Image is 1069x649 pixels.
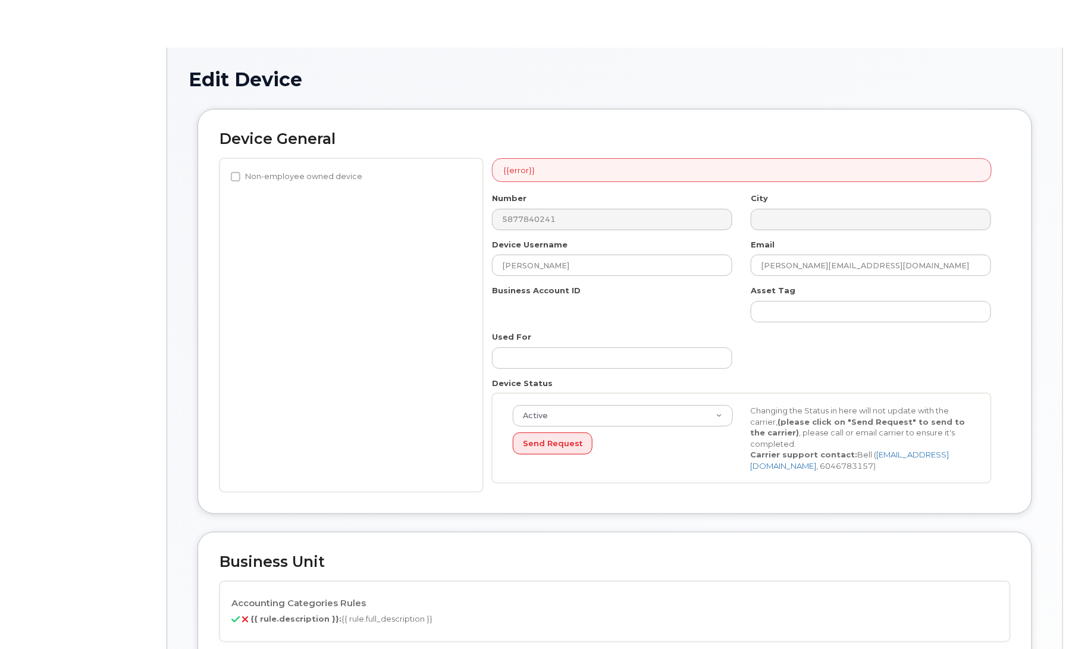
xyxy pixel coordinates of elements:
[751,450,949,471] a: [EMAIL_ADDRESS][DOMAIN_NAME]
[492,158,992,183] div: {{error}}
[492,193,526,204] label: Number
[492,331,531,343] label: Used For
[231,598,998,609] h4: Accounting Categories Rules
[231,613,998,625] p: {{ rule.full_description }}
[492,378,553,389] label: Device Status
[492,239,568,250] label: Device Username
[751,417,965,438] strong: (please click on "Send Request" to send to the carrier)
[751,450,858,459] strong: Carrier support contact:
[250,614,341,623] b: {{ rule.description }}:
[751,285,795,296] label: Asset Tag
[231,170,362,184] label: Non-employee owned device
[742,405,980,471] div: Changing the Status in here will not update with the carrier, , please call or email carrier to e...
[513,432,593,454] button: Send Request
[751,239,775,250] label: Email
[492,285,581,296] label: Business Account ID
[220,131,1010,148] h2: Device General
[231,172,240,181] input: Non-employee owned device
[189,69,1041,90] h1: Edit Device
[220,554,1010,570] h2: Business Unit
[751,193,768,204] label: City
